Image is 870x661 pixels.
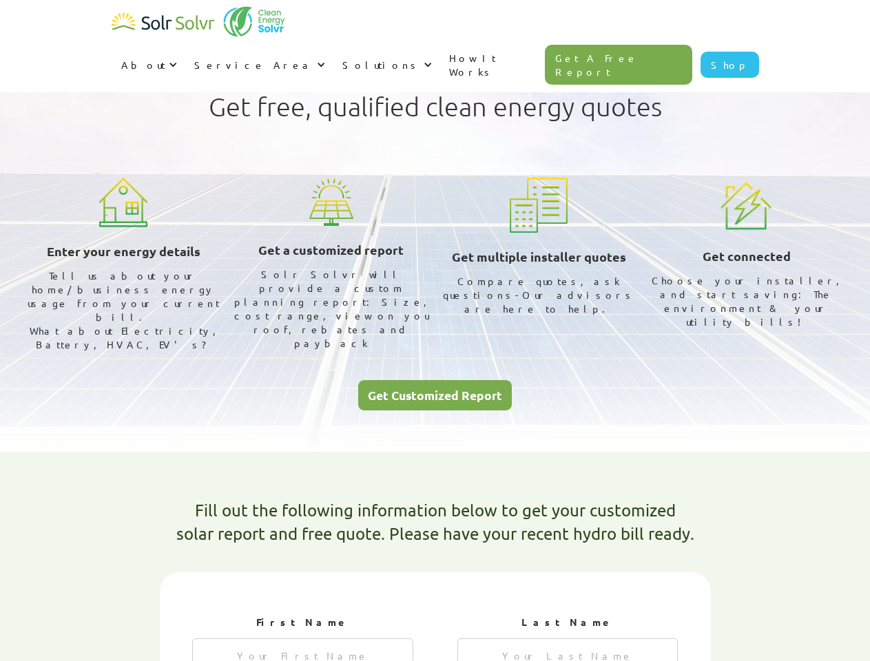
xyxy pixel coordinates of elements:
a: Get A Free Report [545,45,692,85]
div: Solutions [342,58,420,72]
div: About [121,58,165,72]
h1: Fill out the following information below to get your customized solar report and free quote. Plea... [176,499,694,545]
div: Compare quotes, ask questions-Our advisors are here to help. [441,274,638,315]
div: Get Customized Report [368,389,502,401]
div: Solutions [333,44,439,85]
h1: Get free, qualified clean energy quotes [209,92,662,122]
div: Service Area [185,44,333,85]
h3: Get connected [703,246,791,266]
h3: Get multiple installer quotes [452,246,626,267]
h3: Enter your energy details [47,241,200,262]
h3: Get a customized report [258,240,404,260]
a: How It Works [439,37,546,92]
div: Choose your installer, and start saving: The environment & your utility bills! [648,273,845,328]
h2: Last Name [457,616,679,629]
div: Tell us about your home/business energy usage from your current bill. What about Electricity, Bat... [25,269,222,351]
a: Shop [701,52,759,78]
div: Solr Solvr will provide a custom planning report: Size, cost range, view on you roof, rebates and... [233,267,430,350]
a: Get Customized Report [358,380,512,411]
h2: First Name [192,616,413,629]
div: About [112,44,185,85]
div: Service Area [194,58,313,72]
